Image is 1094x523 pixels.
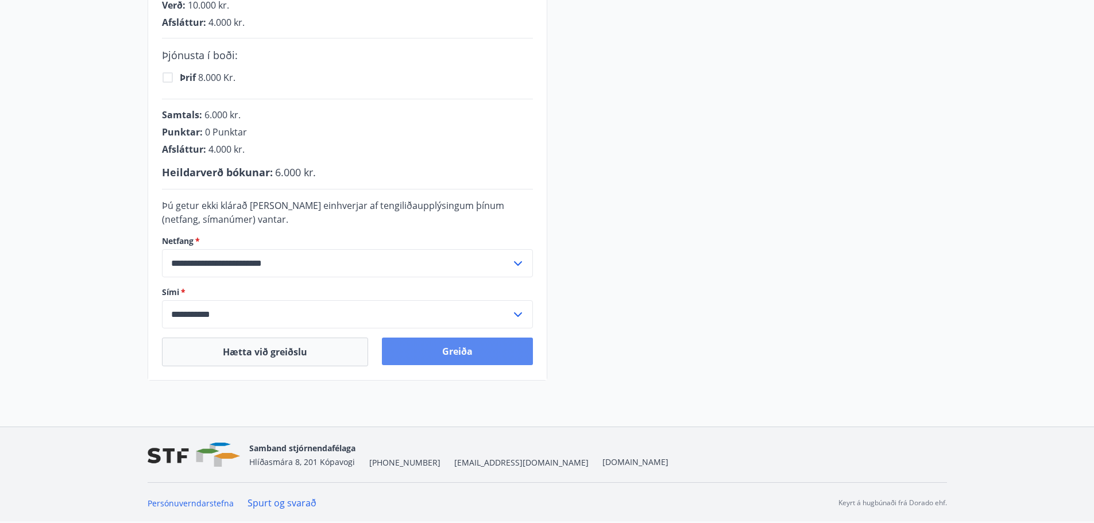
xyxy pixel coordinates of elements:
a: Persónuverndarstefna [148,498,234,509]
span: 4.000 kr. [208,143,245,156]
span: 0 Punktar [205,126,247,138]
span: Þú getur ekki klárað [PERSON_NAME] einhverjar af tengiliðaupplýsingum þínum (netfang, símanúmer) ... [162,199,504,226]
p: Keyrt á hugbúnaði frá Dorado ehf. [838,498,947,508]
span: 6.000 kr. [275,165,316,179]
img: vjCaq2fThgY3EUYqSgpjEiBg6WP39ov69hlhuPVN.png [148,443,240,467]
span: 8.000 kr. [180,71,235,84]
span: 6.000 kr. [204,109,241,121]
span: Þrif [180,71,198,84]
button: Greiða [382,338,533,365]
span: Afsláttur : [162,143,206,156]
span: Punktar : [162,126,203,138]
span: Samband stjórnendafélaga [249,443,355,454]
a: Spurt og svarað [248,497,316,509]
span: [PHONE_NUMBER] [369,457,440,468]
button: Hætta við greiðslu [162,338,368,366]
label: Netfang [162,235,533,247]
label: Sími [162,286,533,298]
span: Þjónusta í boði : [162,48,238,62]
a: [DOMAIN_NAME] [602,456,668,467]
span: 4.000 kr. [208,16,245,29]
span: Hlíðasmára 8, 201 Kópavogi [249,456,355,467]
span: Heildarverð bókunar : [162,165,273,179]
span: Afsláttur : [162,16,206,29]
span: [EMAIL_ADDRESS][DOMAIN_NAME] [454,457,589,468]
span: Samtals : [162,109,202,121]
